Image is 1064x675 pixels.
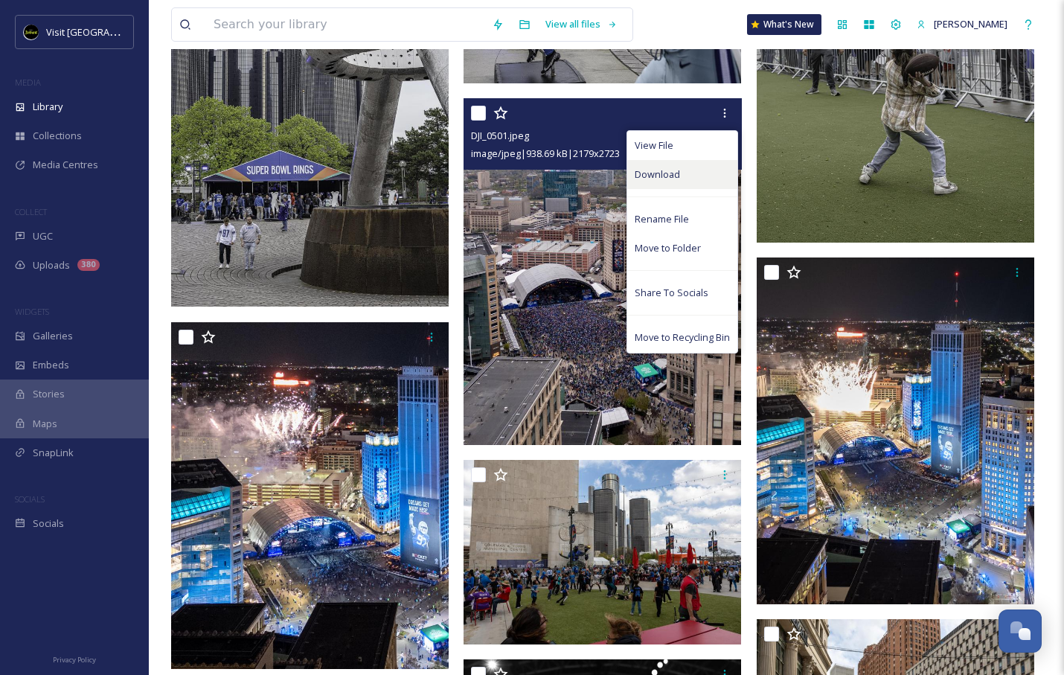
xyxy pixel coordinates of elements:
[33,158,98,172] span: Media Centres
[635,138,673,153] span: View File
[33,417,57,431] span: Maps
[635,212,689,226] span: Rename File
[33,387,65,401] span: Stories
[999,610,1042,653] button: Open Chat
[464,97,741,444] img: DJI_0501.jpeg
[635,330,730,345] span: Move to Recycling Bin
[757,257,1034,604] img: DJI_0527.jpeg
[33,516,64,531] span: Socials
[934,17,1007,31] span: [PERSON_NAME]
[15,206,47,217] span: COLLECT
[635,167,680,182] span: Download
[33,100,63,114] span: Library
[33,446,74,460] span: SnapLink
[53,655,96,665] span: Privacy Policy
[538,10,625,39] a: View all files
[24,25,39,39] img: VISIT%20DETROIT%20LOGO%20-%20BLACK%20BACKGROUND.png
[33,358,69,372] span: Embeds
[464,460,741,645] img: IMG_1140.jpg
[46,25,161,39] span: Visit [GEOGRAPHIC_DATA]
[33,258,70,272] span: Uploads
[33,229,53,243] span: UGC
[53,650,96,668] a: Privacy Policy
[15,493,45,505] span: SOCIALS
[33,329,73,343] span: Galleries
[33,129,82,143] span: Collections
[471,147,620,160] span: image/jpeg | 938.69 kB | 2179 x 2723
[635,241,701,255] span: Move to Folder
[77,259,100,271] div: 380
[747,14,821,35] a: What's New
[15,306,49,317] span: WIDGETS
[206,8,484,41] input: Search your library
[171,321,449,668] img: DJI_0522.jpeg
[15,77,41,88] span: MEDIA
[635,286,708,300] span: Share To Socials
[909,10,1015,39] a: [PERSON_NAME]
[471,129,529,142] span: DJI_0501.jpeg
